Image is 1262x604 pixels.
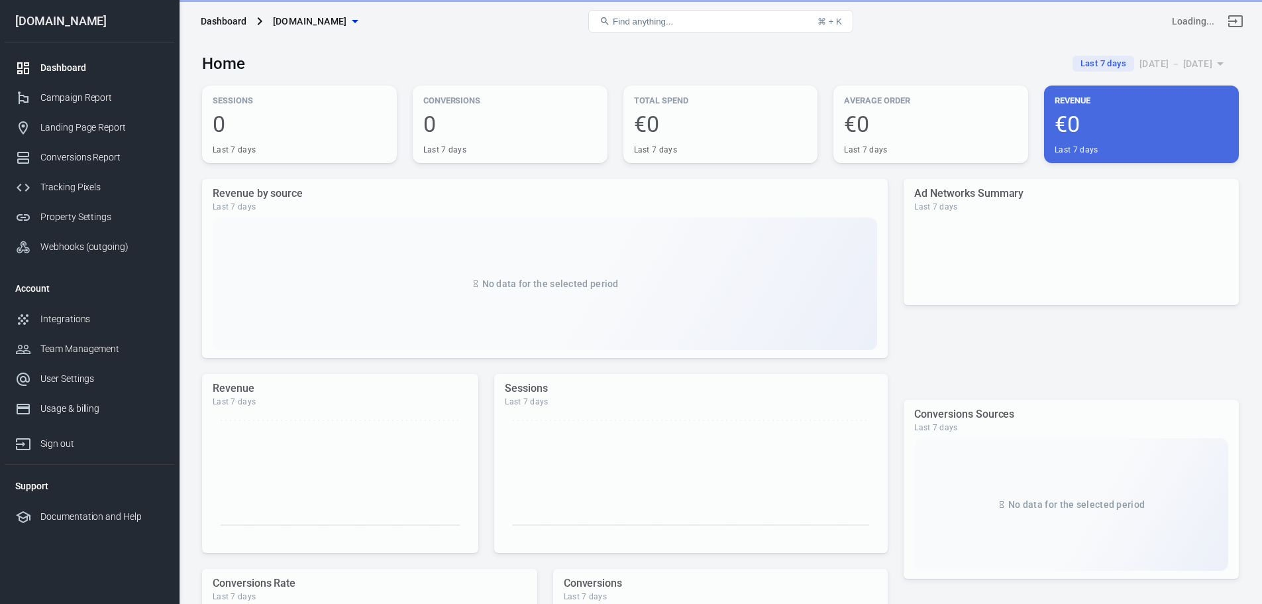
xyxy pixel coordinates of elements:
div: ⌘ + K [817,17,842,27]
li: Account [5,272,174,304]
span: velvee.net [273,13,347,30]
div: Conversions Report [40,151,164,164]
a: Conversions Report [5,143,174,172]
a: Usage & billing [5,394,174,424]
div: User Settings [40,372,164,386]
a: Tracking Pixels [5,172,174,202]
a: Team Management [5,334,174,364]
h3: Home [202,54,245,73]
a: Landing Page Report [5,113,174,143]
a: Integrations [5,304,174,334]
div: Dashboard [40,61,164,75]
div: Property Settings [40,210,164,224]
a: Sign out [5,424,174,459]
div: Dashboard [201,15,246,28]
div: Campaign Report [40,91,164,105]
div: Webhooks (outgoing) [40,240,164,254]
a: Webhooks (outgoing) [5,232,174,262]
div: [DOMAIN_NAME] [5,15,174,27]
div: Landing Page Report [40,121,164,135]
a: Sign out [1220,5,1251,37]
div: Tracking Pixels [40,180,164,194]
a: User Settings [5,364,174,394]
div: Integrations [40,312,164,326]
div: Sign out [40,437,164,451]
div: Usage & billing [40,402,164,416]
li: Support [5,470,174,502]
span: Find anything... [613,17,673,27]
div: Account id: <> [1172,15,1214,29]
a: Dashboard [5,53,174,83]
button: Find anything...⌘ + K [588,10,853,32]
button: [DOMAIN_NAME] [268,9,363,34]
div: Documentation and Help [40,510,164,524]
a: Campaign Report [5,83,174,113]
div: Team Management [40,342,164,356]
a: Property Settings [5,202,174,232]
